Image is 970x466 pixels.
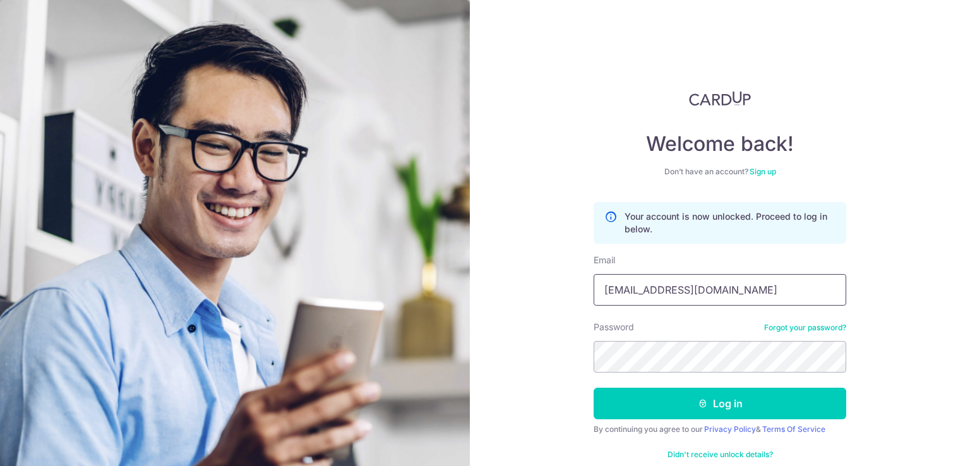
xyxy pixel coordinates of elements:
p: Your account is now unlocked. Proceed to log in below. [625,210,835,236]
div: By continuing you agree to our & [594,424,846,434]
h4: Welcome back! [594,131,846,157]
a: Didn't receive unlock details? [668,450,773,460]
a: Sign up [750,167,776,176]
a: Forgot your password? [764,323,846,333]
div: Don’t have an account? [594,167,846,177]
label: Password [594,321,634,333]
a: Terms Of Service [762,424,825,434]
a: Privacy Policy [704,424,756,434]
label: Email [594,254,615,266]
input: Enter your Email [594,274,846,306]
button: Log in [594,388,846,419]
img: CardUp Logo [689,91,751,106]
